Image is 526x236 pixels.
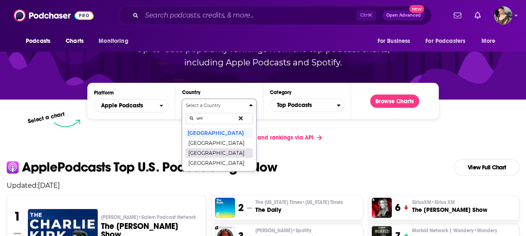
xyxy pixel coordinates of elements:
[372,198,392,218] img: The Megyn Kelly Show
[54,119,80,127] img: select arrow
[93,33,139,49] button: open menu
[185,113,252,124] input: Search Countries...
[198,127,328,148] a: Get podcast charts and rankings via API
[255,206,343,214] h3: The Daily
[101,214,196,221] span: [PERSON_NAME]
[494,6,512,25] span: Logged in as Flossie22
[26,35,50,47] span: Podcasts
[7,161,19,173] img: apple Icon
[383,10,425,20] button: Open AdvancedNew
[60,33,89,49] a: Charts
[270,98,337,112] span: Top Podcasts
[412,206,487,214] h3: The [PERSON_NAME] Show
[255,227,348,234] p: Joe Rogan • Spotify
[371,33,420,49] button: open menu
[431,199,454,205] span: • Sirius XM
[185,104,245,108] h4: Select a Country
[185,128,252,138] button: [GEOGRAPHIC_DATA]
[370,94,419,108] button: Browse Charts
[27,110,66,125] p: Select a chart
[138,214,196,220] span: • Salem Podcast Network
[454,159,519,176] a: View Full Chart
[473,228,497,234] span: • Wondery
[412,227,497,234] span: Morbid Network | Wondery
[182,99,256,171] button: Countries
[412,199,487,206] p: SiriusXM • Sirius XM
[255,199,343,214] a: The [US_STATE] Times•[US_STATE] TimesThe Daily
[101,214,200,221] p: Charlie Kirk • Salem Podcast Network
[412,199,454,206] span: SiriusXM
[412,227,497,234] p: Morbid Network | Wondery • Wondery
[425,35,465,47] span: For Podcasters
[66,35,84,47] span: Charts
[471,8,484,22] a: Show notifications dropdown
[356,10,376,21] span: Ctrl K
[185,148,252,158] button: [GEOGRAPHIC_DATA]
[14,209,21,224] h3: 1
[238,201,244,214] h3: 2
[255,199,343,206] p: The New York Times • New York Times
[412,199,487,214] a: SiriusXM•Sirius XMThe [PERSON_NAME] Show
[270,99,344,112] button: Categories
[185,138,252,148] button: [GEOGRAPHIC_DATA]
[204,134,314,141] span: Get podcast charts and rankings via API
[450,8,464,22] a: Show notifications dropdown
[94,99,168,112] button: open menu
[377,35,410,47] span: For Business
[120,42,406,69] p: Up-to-date popularity rankings from the top podcast charts, including Apple Podcasts and Spotify.
[494,6,512,25] img: User Profile
[20,33,61,49] button: open menu
[22,161,277,174] p: Apple Podcasts Top U.S. Podcasts Right Now
[494,6,512,25] button: Show profile menu
[302,199,343,205] span: • [US_STATE] Times
[395,201,400,214] h3: 6
[255,227,311,234] span: [PERSON_NAME]
[255,199,343,206] span: The [US_STATE] Times
[99,35,128,47] span: Monitoring
[119,6,432,25] div: Search podcasts, credits, & more...
[142,9,356,22] input: Search podcasts, credits, & more...
[14,7,94,23] img: Podchaser - Follow, Share and Rate Podcasts
[476,33,506,49] button: open menu
[215,198,235,218] img: The Daily
[420,33,477,49] button: open menu
[101,103,143,109] span: Apple Podcasts
[185,158,252,168] button: [GEOGRAPHIC_DATA]
[409,5,424,13] span: New
[482,35,496,47] span: More
[386,13,421,17] span: Open Advanced
[292,228,311,234] span: • Spotify
[94,99,168,112] h2: Platforms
